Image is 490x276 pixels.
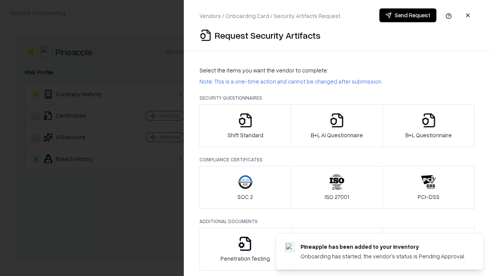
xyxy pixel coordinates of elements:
button: ISO 27001 [291,166,383,209]
div: Pineapple has been added to your inventory [301,243,465,251]
p: Shift Standard [227,131,263,139]
button: Penetration Testing [199,228,291,271]
p: ISO 27001 [325,193,349,201]
button: Send Request [379,8,436,22]
p: Compliance Certificates [199,156,475,163]
p: Additional Documents [199,218,475,225]
p: Select the items you want the vendor to complete: [199,66,475,74]
div: Onboarding has started, the vendor's status is Pending Approval. [301,252,465,260]
button: Data Processing Agreement [382,228,475,271]
p: Note: This is a one-time action and cannot be changed after submission. [199,77,475,85]
img: pineappleenergy.com [285,243,294,252]
p: SOC 2 [237,193,253,201]
p: B+L AI Questionnaire [311,131,363,139]
button: SOC 2 [199,166,291,209]
button: PCI-DSS [382,166,475,209]
p: Security Questionnaires [199,95,475,101]
p: Vendors / Onboarding Card / Security Artifacts Request [199,12,340,20]
p: PCI-DSS [418,193,439,201]
button: B+L AI Questionnaire [291,104,383,147]
button: B+L Questionnaire [382,104,475,147]
p: Penetration Testing [220,255,270,263]
button: Shift Standard [199,104,291,147]
p: B+L Questionnaire [405,131,452,139]
button: Privacy Policy [291,228,383,271]
p: Request Security Artifacts [215,29,320,41]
